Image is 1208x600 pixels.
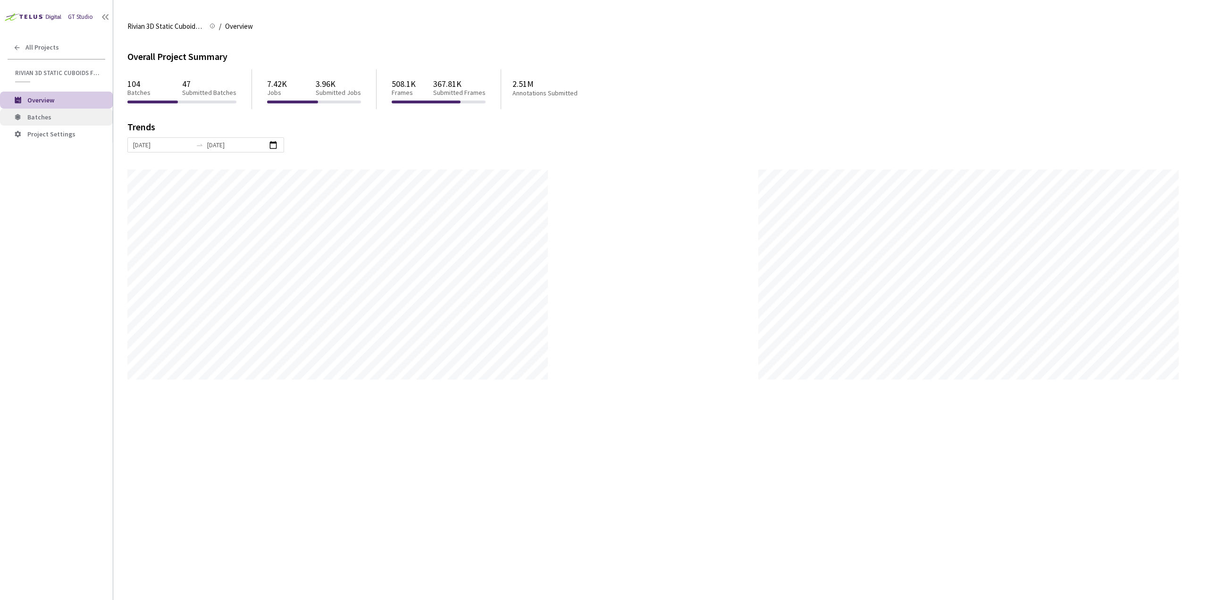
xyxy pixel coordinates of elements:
[196,141,203,149] span: swap-right
[25,43,59,51] span: All Projects
[512,79,614,89] p: 2.51M
[267,79,287,89] p: 7.42K
[182,89,236,97] p: Submitted Batches
[127,79,151,89] p: 104
[27,130,75,138] span: Project Settings
[225,21,253,32] span: Overview
[196,141,203,149] span: to
[512,89,614,97] p: Annotations Submitted
[207,140,266,150] input: End date
[15,69,100,77] span: Rivian 3D Static Cuboids fixed[2024-25]
[316,89,361,97] p: Submitted Jobs
[127,89,151,97] p: Batches
[182,79,236,89] p: 47
[133,140,192,150] input: Start date
[316,79,361,89] p: 3.96K
[127,21,204,32] span: Rivian 3D Static Cuboids fixed[2024-25]
[392,89,416,97] p: Frames
[68,12,93,22] div: GT Studio
[433,89,486,97] p: Submitted Frames
[219,21,221,32] li: /
[267,89,287,97] p: Jobs
[27,96,54,104] span: Overview
[392,79,416,89] p: 508.1K
[127,122,1181,137] div: Trends
[433,79,486,89] p: 367.81K
[127,49,1194,64] div: Overall Project Summary
[27,113,51,121] span: Batches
